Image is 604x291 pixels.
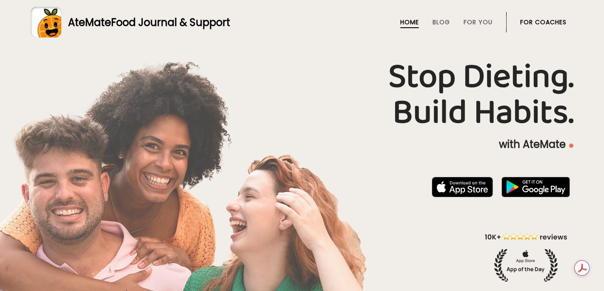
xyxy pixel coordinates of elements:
[464,19,493,26] a: For You
[31,7,573,37] a: AteMateFood Journal & Support
[31,138,573,151] p: with AteMate
[433,19,450,26] a: Blog
[432,177,493,197] img: badge-download-apple.svg
[61,15,230,30] div: AteMate
[400,19,419,26] a: Home
[111,15,230,29] span: Food Journal & Support
[501,177,570,197] img: badge-download-google.png
[520,19,567,26] a: For Coaches
[479,232,573,282] img: home-hero-appoftheday.png
[31,59,573,131] h1: Stop Dieting. Build Habits.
